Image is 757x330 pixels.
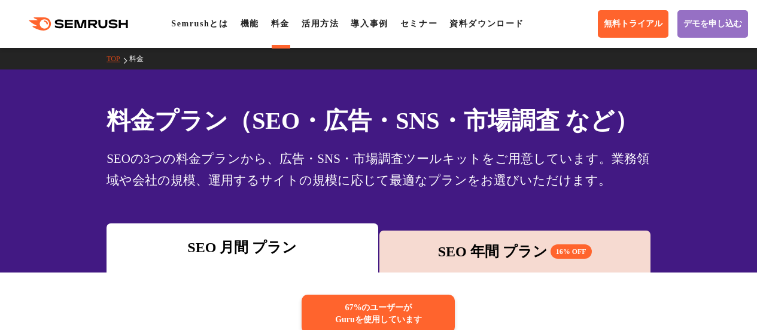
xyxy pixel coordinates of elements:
[385,241,644,262] div: SEO 年間 プラン
[271,19,290,28] a: 料金
[551,244,592,259] span: 16% OFF
[241,19,259,28] a: 機能
[604,19,662,29] span: 無料トライアル
[129,55,153,63] a: 料金
[302,19,339,28] a: 活用方法
[683,19,742,29] span: デモを申し込む
[171,19,228,28] a: Semrushとは
[677,10,748,38] a: デモを申し込む
[113,237,372,258] div: SEO 月間 プラン
[107,103,650,138] h1: 料金プラン（SEO・広告・SNS・市場調査 など）
[598,10,668,38] a: 無料トライアル
[449,19,524,28] a: 資料ダウンロード
[351,19,388,28] a: 導入事例
[107,55,129,63] a: TOP
[107,148,650,191] div: SEOの3つの料金プランから、広告・SNS・市場調査ツールキットをご用意しています。業務領域や会社の規模、運用するサイトの規模に応じて最適なプランをお選びいただけます。
[400,19,437,28] a: セミナー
